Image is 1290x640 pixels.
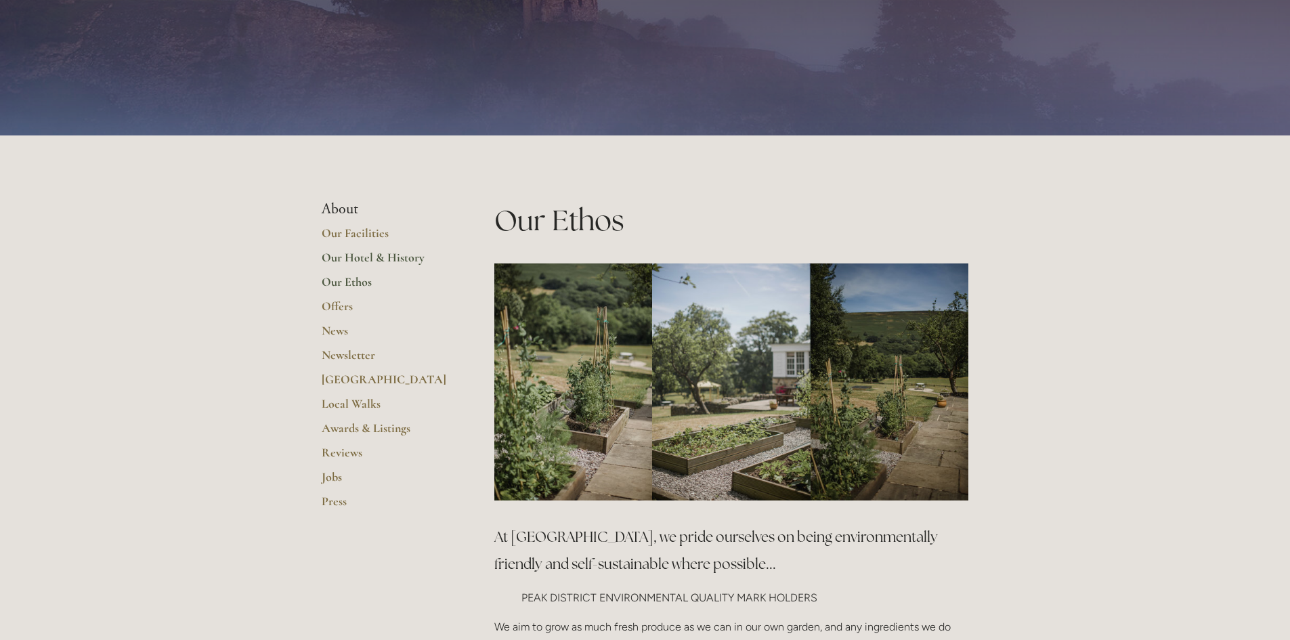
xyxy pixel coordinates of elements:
[652,263,811,501] img: vegetable garden bed, Losehill Hotel
[322,299,451,323] a: Offers
[322,226,451,250] a: Our Facilities
[322,421,451,445] a: Awards & Listings
[322,494,451,518] a: Press
[521,589,969,607] p: PEAK DISTRICT ENVIRONMENTAL QUALITY MARK HOLDERS
[322,250,451,274] a: Our Hotel & History
[322,274,451,299] a: Our Ethos
[322,323,451,347] a: News
[322,200,451,218] li: About
[494,263,653,501] img: photos of the garden beds, Losehill Hotel
[322,372,451,396] a: [GEOGRAPHIC_DATA]
[494,524,969,578] h3: At [GEOGRAPHIC_DATA], we pride ourselves on being environmentally friendly and self-sustainable w...
[322,347,451,372] a: Newsletter
[322,469,451,494] a: Jobs
[494,200,969,240] h1: Our Ethos
[322,445,451,469] a: Reviews
[322,396,451,421] a: Local Walks
[811,263,969,501] img: Photo of vegetable garden bed, Losehill Hotel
